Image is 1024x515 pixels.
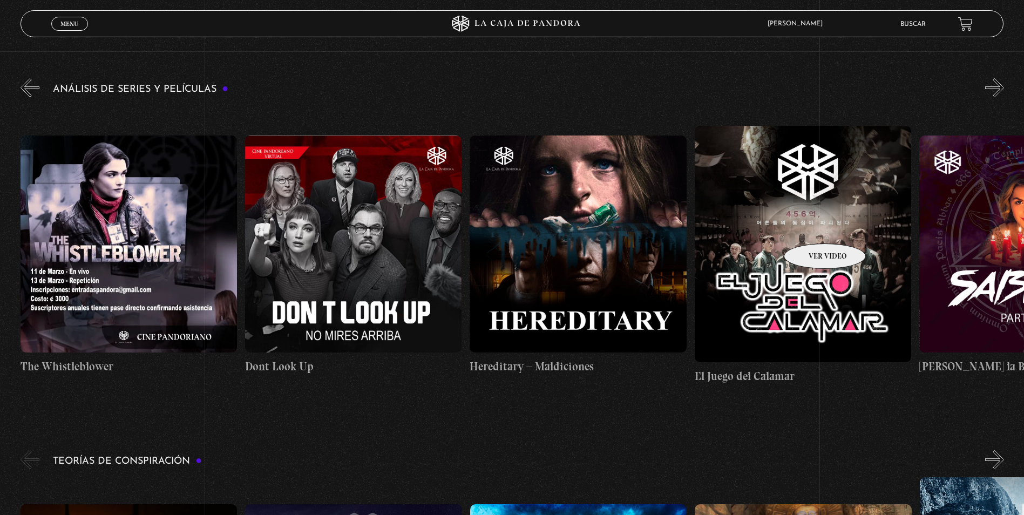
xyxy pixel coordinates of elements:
h4: El Juego del Calamar [695,368,911,385]
button: Previous [21,78,39,97]
button: Previous [21,450,39,469]
button: Next [985,450,1004,469]
h4: Hereditary – Maldiciones [470,358,686,375]
a: Dont Look Up [245,105,462,405]
a: Hereditary – Maldiciones [470,105,686,405]
h3: Teorías de Conspiración [53,456,202,466]
a: Buscar [900,21,926,28]
span: Menu [60,21,78,27]
span: [PERSON_NAME] [762,21,833,27]
a: View your shopping cart [958,17,973,31]
h4: The Whistleblower [21,358,237,375]
h3: Análisis de series y películas [53,84,228,94]
a: The Whistleblower [21,105,237,405]
button: Next [985,78,1004,97]
a: El Juego del Calamar [695,105,911,405]
span: Cerrar [57,30,83,37]
h4: Dont Look Up [245,358,462,375]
